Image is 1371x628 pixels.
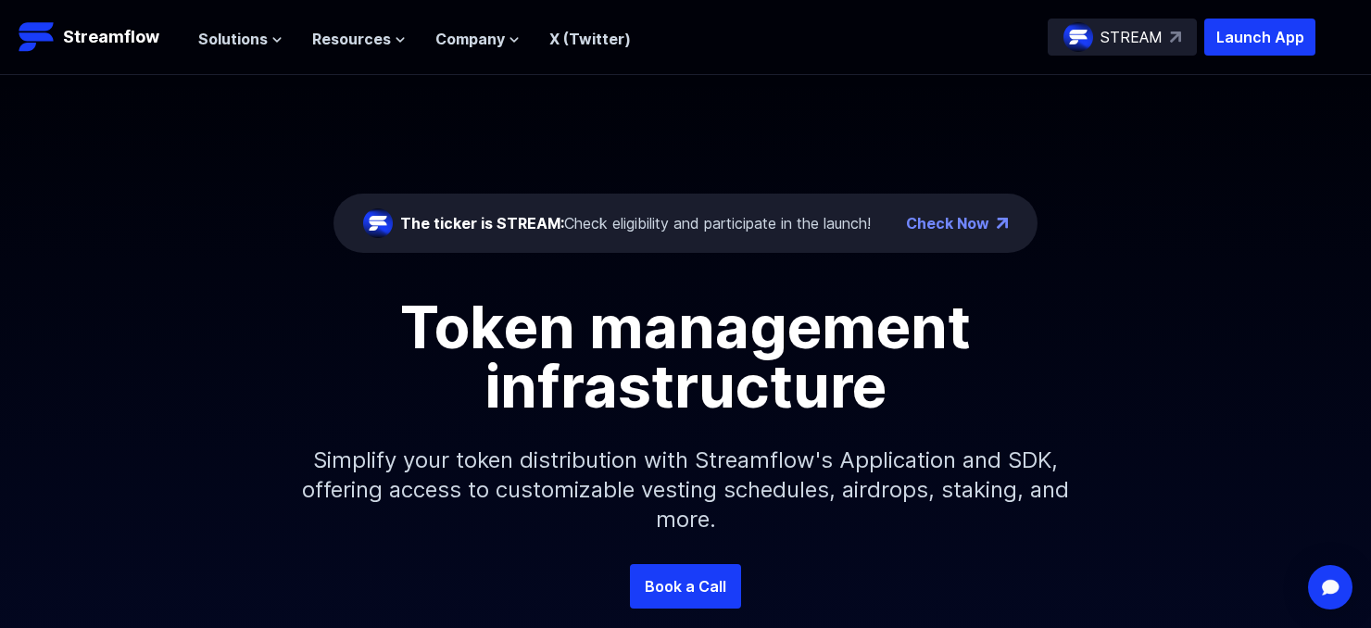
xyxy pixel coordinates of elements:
img: Streamflow Logo [19,19,56,56]
a: X (Twitter) [549,30,631,48]
a: Book a Call [630,564,741,609]
p: STREAM [1101,26,1163,48]
p: Simplify your token distribution with Streamflow's Application and SDK, offering access to custom... [287,416,1084,564]
img: top-right-arrow.png [997,218,1008,229]
p: Streamflow [63,24,159,50]
button: Solutions [198,28,283,50]
h1: Token management infrastructure [269,297,1102,416]
img: top-right-arrow.svg [1170,31,1181,43]
div: Check eligibility and participate in the launch! [400,212,871,234]
button: Company [435,28,520,50]
button: Resources [312,28,406,50]
a: STREAM [1048,19,1197,56]
img: streamflow-logo-circle.png [363,208,393,238]
a: Check Now [906,212,989,234]
span: Company [435,28,505,50]
span: The ticker is STREAM: [400,214,564,232]
img: streamflow-logo-circle.png [1063,22,1093,52]
span: Resources [312,28,391,50]
a: Streamflow [19,19,180,56]
button: Launch App [1204,19,1315,56]
span: Solutions [198,28,268,50]
div: Open Intercom Messenger [1308,565,1352,609]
